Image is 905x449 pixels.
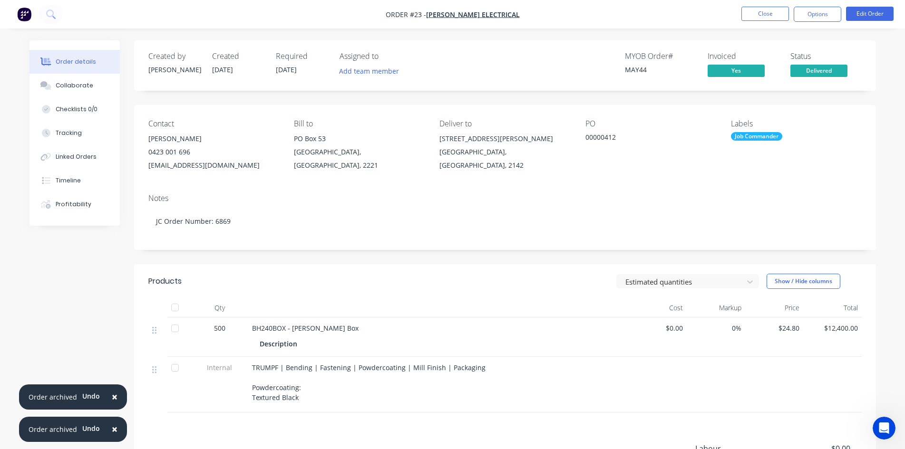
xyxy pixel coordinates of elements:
button: Show / Hide columns [767,274,840,289]
button: Order details [29,50,120,74]
button: Edit Order [846,7,894,21]
div: Order details [56,57,96,66]
span: $24.80 [749,323,800,333]
div: Profitability [56,200,91,209]
div: Created [212,52,264,61]
div: [STREET_ADDRESS][PERSON_NAME][GEOGRAPHIC_DATA], [GEOGRAPHIC_DATA], 2142 [439,132,570,172]
span: Yes [708,65,765,76]
button: Undo [77,389,105,403]
button: Add team member [334,65,404,77]
div: [PERSON_NAME] [148,65,201,75]
div: Qty [191,298,248,317]
div: [PERSON_NAME]0423 001 696[EMAIL_ADDRESS][DOMAIN_NAME] [148,132,279,172]
div: Price [745,298,804,317]
div: Tracking [56,129,82,137]
div: MYOB Order # [625,52,696,61]
button: Collaborate [29,74,120,97]
button: Linked Orders [29,145,120,169]
div: Assigned to [340,52,435,61]
div: Bill to [294,119,424,128]
button: Add team member [340,65,404,77]
span: BH240BOX - [PERSON_NAME] Box [252,324,359,333]
span: Internal [195,363,244,373]
span: [DATE] [212,65,233,74]
button: Timeline [29,169,120,192]
div: Checklists 0/0 [56,105,97,114]
div: Products [148,276,182,287]
span: $0.00 [633,323,683,333]
div: PO [585,119,716,128]
div: [STREET_ADDRESS][PERSON_NAME] [439,132,570,145]
div: PO Box 53[GEOGRAPHIC_DATA], [GEOGRAPHIC_DATA], 2221 [294,132,424,172]
span: [DATE] [276,65,297,74]
img: Factory [17,7,31,21]
div: Required [276,52,328,61]
span: TRUMPF | Bending | Fastening | Powdercoating | Mill Finish | Packaging Powdercoating: Textured Black [252,363,486,402]
iframe: Intercom live chat [873,417,895,439]
span: Delivered [790,65,847,76]
span: × [112,390,117,403]
div: [GEOGRAPHIC_DATA], [GEOGRAPHIC_DATA], 2142 [439,145,570,172]
div: Deliver to [439,119,570,128]
span: 500 [214,323,225,333]
div: Labels [731,119,861,128]
button: Close [741,7,789,21]
div: MAY44 [625,65,696,75]
div: Description [260,337,301,351]
div: Contact [148,119,279,128]
div: Markup [687,298,745,317]
div: Total [803,298,862,317]
div: Invoiced [708,52,779,61]
button: Checklists 0/0 [29,97,120,121]
button: Options [794,7,841,22]
button: Delivered [790,65,847,79]
div: Job Commander [731,132,782,141]
button: Close [102,386,127,409]
span: × [112,422,117,436]
div: JC Order Number: 6869 [148,207,862,236]
div: Created by [148,52,201,61]
div: Cost [629,298,687,317]
div: 0423 001 696 [148,145,279,159]
div: Notes [148,194,862,203]
a: [PERSON_NAME] Electrical [426,10,520,19]
div: Collaborate [56,81,93,90]
div: Timeline [56,176,81,185]
span: Order #23 - [386,10,426,19]
div: [EMAIL_ADDRESS][DOMAIN_NAME] [148,159,279,172]
span: 0% [691,323,741,333]
div: Order archived [29,392,77,402]
div: Status [790,52,862,61]
div: Order archived [29,424,77,434]
button: Profitability [29,192,120,216]
div: [PERSON_NAME] [148,132,279,145]
span: $12,400.00 [807,323,858,333]
div: PO Box 53 [294,132,424,145]
button: Undo [77,421,105,436]
div: [GEOGRAPHIC_DATA], [GEOGRAPHIC_DATA], 2221 [294,145,424,172]
div: Linked Orders [56,153,97,161]
button: Close [102,418,127,441]
button: Tracking [29,121,120,145]
div: 00000412 [585,132,704,145]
